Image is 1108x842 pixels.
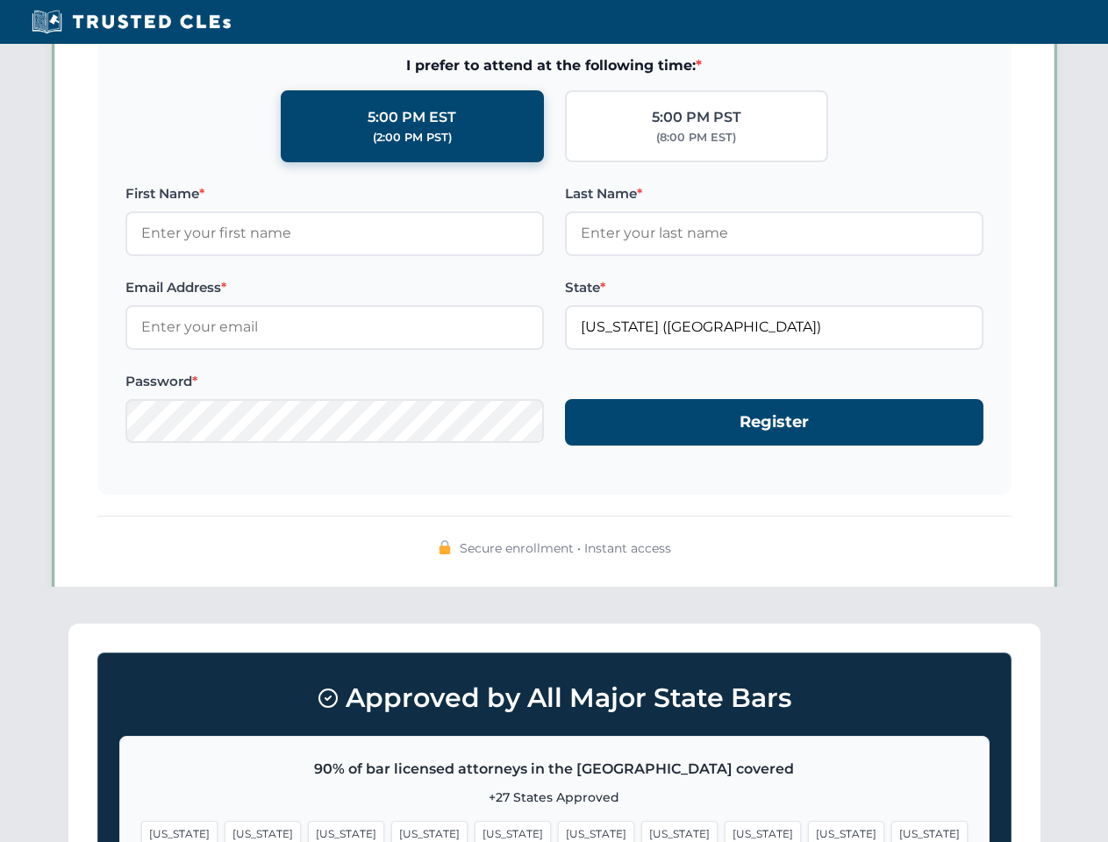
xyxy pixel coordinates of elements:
[125,211,544,255] input: Enter your first name
[141,758,968,781] p: 90% of bar licensed attorneys in the [GEOGRAPHIC_DATA] covered
[125,371,544,392] label: Password
[125,305,544,349] input: Enter your email
[565,399,983,446] button: Register
[125,277,544,298] label: Email Address
[141,788,968,807] p: +27 States Approved
[26,9,236,35] img: Trusted CLEs
[125,183,544,204] label: First Name
[565,211,983,255] input: Enter your last name
[565,277,983,298] label: State
[460,539,671,558] span: Secure enrollment • Instant access
[565,183,983,204] label: Last Name
[438,540,452,554] img: 🔒
[565,305,983,349] input: Florida (FL)
[652,106,741,129] div: 5:00 PM PST
[119,674,990,722] h3: Approved by All Major State Bars
[368,106,456,129] div: 5:00 PM EST
[656,129,736,146] div: (8:00 PM EST)
[373,129,452,146] div: (2:00 PM PST)
[125,54,983,77] span: I prefer to attend at the following time:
